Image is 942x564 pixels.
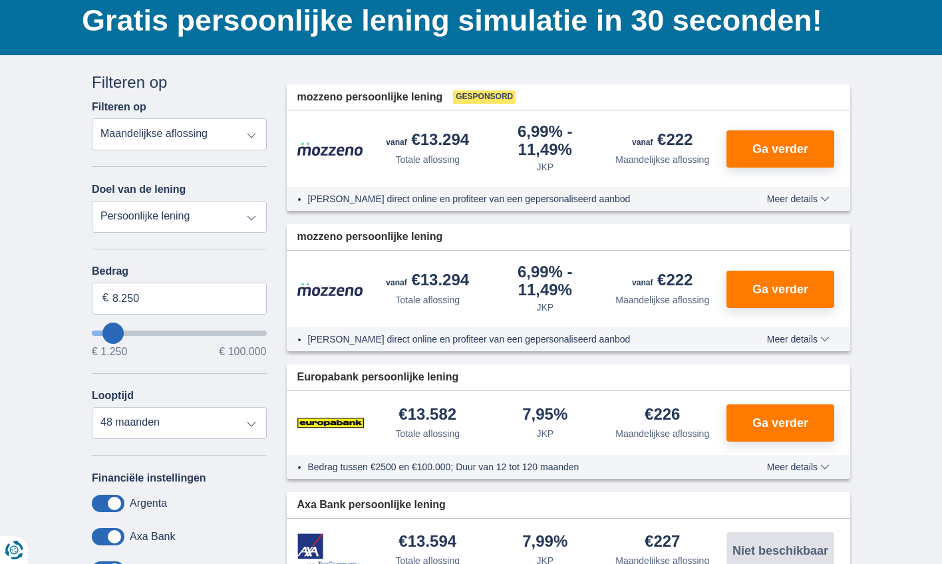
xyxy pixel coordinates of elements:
div: €13.294 [386,132,469,150]
div: 7,99% [522,533,567,551]
span: Ga verder [752,283,808,295]
div: €222 [632,272,693,291]
span: Niet beschikbaar [732,545,828,557]
div: 7,95% [522,406,567,424]
img: product.pl.alt Mozzeno [297,282,364,297]
div: €226 [645,406,680,424]
span: mozzeno persoonlijke lening [297,229,443,245]
div: Totale aflossing [395,153,460,166]
label: Argenta [130,497,167,509]
li: [PERSON_NAME] direct online en profiteer van een gepersonaliseerd aanbod [308,192,718,206]
button: Ga verder [726,130,834,168]
span: Ga verder [752,143,808,155]
span: mozzeno persoonlijke lening [297,90,443,105]
label: Doel van de lening [92,184,186,196]
label: Bedrag [92,265,267,277]
span: Ga verder [752,417,808,429]
label: Financiële instellingen [92,472,206,484]
div: Totale aflossing [395,427,460,440]
span: Meer details [767,462,830,472]
div: Maandelijkse aflossing [615,293,709,307]
span: Meer details [767,335,830,344]
div: 6,99% [492,124,599,158]
div: Totale aflossing [395,293,460,307]
label: Axa Bank [130,531,175,543]
span: € 100.000 [219,347,266,357]
span: Gesponsord [453,90,516,104]
button: Meer details [757,334,840,345]
img: product.pl.alt Mozzeno [297,142,364,156]
span: € 1.250 [92,347,127,357]
div: JKP [536,427,553,440]
button: Ga verder [726,404,834,442]
span: Europabank persoonlijke lening [297,370,459,385]
span: Meer details [767,194,830,204]
div: JKP [536,160,553,174]
div: JKP [536,301,553,314]
span: Axa Bank persoonlijke lening [297,497,446,513]
label: Looptijd [92,390,134,402]
button: Ga verder [726,271,834,308]
div: €13.294 [386,272,469,291]
input: wantToBorrow [92,331,267,336]
li: Bedrag tussen €2500 en €100.000; Duur van 12 tot 120 maanden [308,460,718,474]
div: Maandelijkse aflossing [615,153,709,166]
button: Meer details [757,462,840,472]
div: €222 [632,132,693,150]
img: product.pl.alt Europabank [297,406,364,440]
li: [PERSON_NAME] direct online en profiteer van een gepersonaliseerd aanbod [308,333,718,346]
button: Meer details [757,194,840,204]
div: Maandelijkse aflossing [615,427,709,440]
div: 6,99% [492,264,599,298]
div: €227 [645,533,680,551]
div: €13.594 [398,533,456,551]
label: Filteren op [92,101,146,113]
div: Filteren op [92,71,267,94]
span: € [102,291,108,306]
div: €13.582 [398,406,456,424]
